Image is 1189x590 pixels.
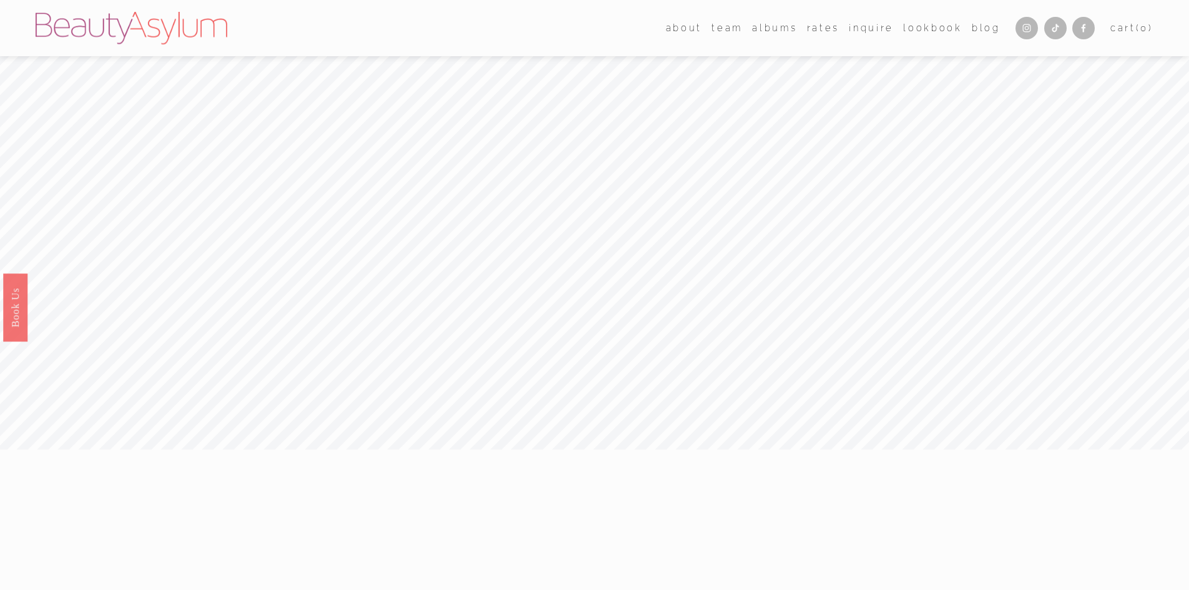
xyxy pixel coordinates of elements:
[1136,22,1153,33] span: ( )
[1072,17,1095,39] a: Facebook
[1140,22,1148,33] span: 0
[1044,17,1067,39] a: TikTok
[712,20,743,36] span: team
[972,19,1001,37] a: Blog
[666,19,702,37] a: folder dropdown
[712,19,743,37] a: folder dropdown
[903,19,962,37] a: Lookbook
[3,273,27,341] a: Book Us
[1015,17,1038,39] a: Instagram
[807,19,839,37] a: Rates
[1110,20,1153,36] a: 0 items in cart
[36,12,227,44] img: Beauty Asylum | Bridal Hair &amp; Makeup Charlotte &amp; Atlanta
[752,19,797,37] a: albums
[666,20,702,36] span: about
[849,19,894,37] a: Inquire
